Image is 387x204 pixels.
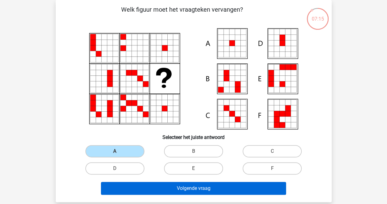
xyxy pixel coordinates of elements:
label: B [164,145,223,157]
button: Volgende vraag [101,182,286,195]
label: E [164,162,223,175]
label: A [85,145,144,157]
label: C [243,145,302,157]
label: D [85,162,144,175]
label: F [243,162,302,175]
p: Welk figuur moet het vraagteken vervangen? [65,5,299,23]
h6: Selecteer het juiste antwoord [65,129,322,140]
div: 07:15 [306,7,329,23]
